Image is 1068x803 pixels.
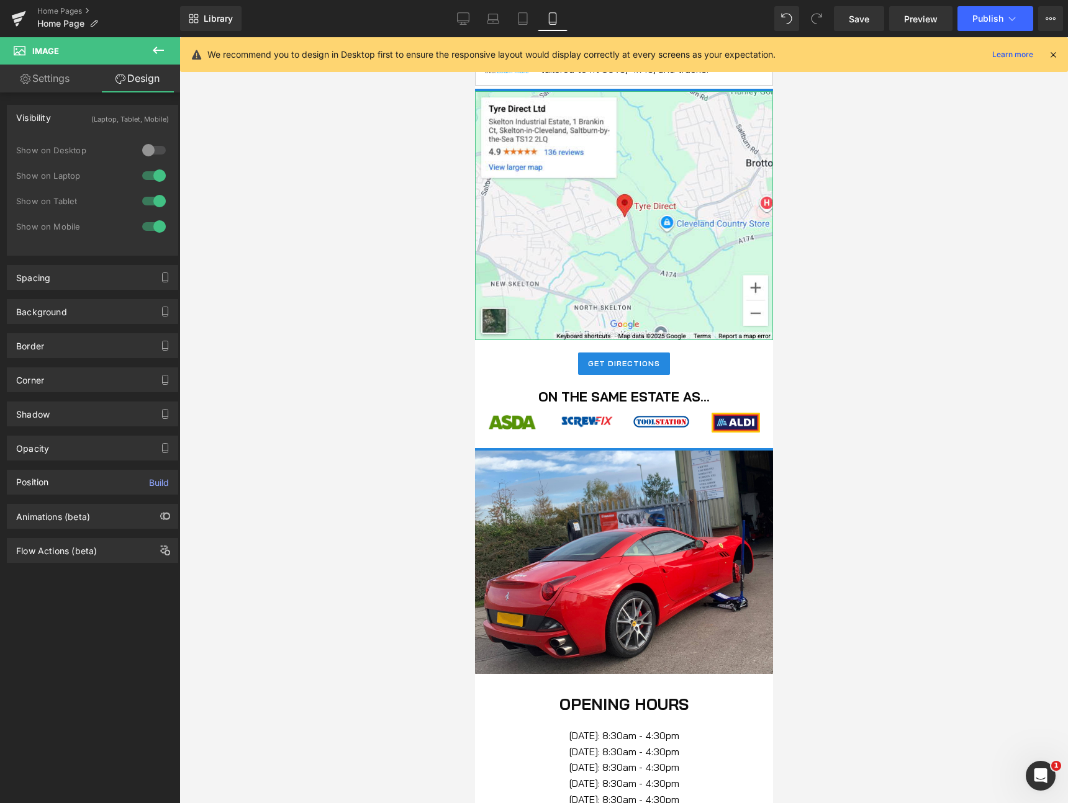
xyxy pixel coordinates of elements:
[16,146,128,155] div: Show on Desktop
[1026,761,1056,791] iframe: Intercom live chat
[849,12,869,25] span: Save
[774,6,799,31] button: Undo
[16,197,128,205] div: Show on Tablet
[904,12,938,25] span: Preview
[16,300,67,317] div: Background
[987,47,1038,62] a: Learn more
[1038,6,1063,31] button: More
[16,368,44,385] div: Corner
[16,266,50,283] div: Spacing
[972,14,1003,24] span: Publish
[804,6,829,31] button: Redo
[16,477,48,487] div: Position
[16,222,128,231] div: Show on Mobile
[32,46,59,56] span: Image
[207,48,776,61] p: We recommend you to design in Desktop first to ensure the responsive layout would display correct...
[94,708,204,720] font: [DATE]: 8:30am - 4:30pm
[16,505,90,522] div: Animations (beta)
[91,105,169,126] div: (Laptop, Tablet, Mobile)
[448,6,478,31] a: Desktop
[538,6,568,31] a: Mobile
[93,65,183,92] a: Design
[204,13,233,24] span: Library
[16,334,44,351] div: Border
[16,539,97,556] div: Flow Actions (beta)
[16,105,51,123] div: Visibility
[113,321,184,331] span: GET DIRECTIONS
[12,655,286,679] h1: OPENING HOURS
[16,171,128,180] div: Show on Laptop
[94,740,204,752] font: [DATE]: 8:30am - 4:30pm
[94,692,204,704] span: [DATE]: 8:30am - 4:30pm
[94,724,204,736] font: [DATE]: 8:30am - 4:30pm
[478,6,508,31] a: Laptop
[16,402,50,419] div: Shadow
[889,6,953,31] a: Preview
[180,6,242,31] a: New Library
[16,436,49,454] div: Opacity
[94,756,204,768] font: [DATE]: 8:30am - 4:30pm
[149,476,169,489] p: Build
[37,6,180,16] a: Home Pages
[957,6,1033,31] button: Publish
[37,19,84,29] span: Home Page
[508,6,538,31] a: Tablet
[1051,761,1061,771] span: 1
[103,315,194,338] a: GET DIRECTIONS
